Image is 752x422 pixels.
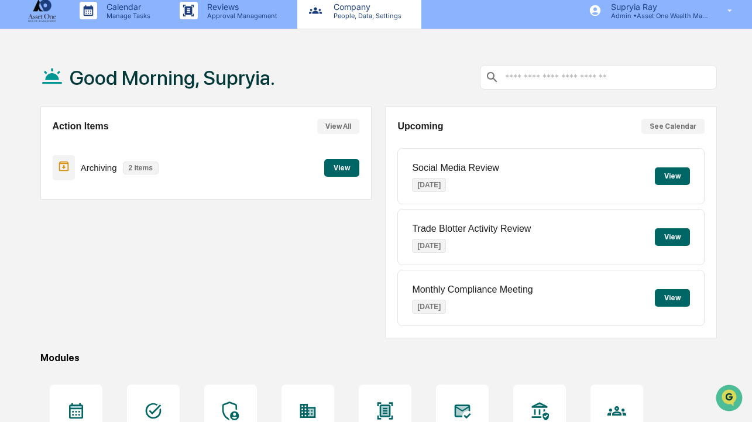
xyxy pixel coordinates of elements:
button: Start new chat [199,93,213,107]
button: View [655,167,690,185]
p: Calendar [97,2,156,12]
a: View [324,162,359,173]
span: Pylon [116,198,142,207]
span: Attestations [97,147,145,159]
button: View [324,159,359,177]
a: Powered byPylon [83,198,142,207]
p: Trade Blotter Activity Review [412,224,531,234]
p: Supryia Ray [602,2,710,12]
div: 🖐️ [12,149,21,158]
p: Approval Management [198,12,283,20]
p: How can we help? [12,25,213,43]
h2: Action Items [53,121,109,132]
span: Preclearance [23,147,75,159]
p: [DATE] [412,300,446,314]
h2: Upcoming [397,121,443,132]
p: Social Media Review [412,163,499,173]
div: Start new chat [40,90,192,101]
p: Archiving [81,163,117,173]
p: Admin • Asset One Wealth Management [602,12,710,20]
div: We're offline, we'll be back soon [40,101,153,111]
button: View [655,228,690,246]
p: Reviews [198,2,283,12]
a: 🔎Data Lookup [7,165,78,186]
h1: Good Morning, Supryia. [70,66,275,90]
button: View [655,289,690,307]
img: 1746055101610-c473b297-6a78-478c-a979-82029cc54cd1 [12,90,33,111]
p: 2 items [123,162,159,174]
p: [DATE] [412,178,446,192]
div: 🔎 [12,171,21,180]
a: 🖐️Preclearance [7,143,80,164]
iframe: Open customer support [715,383,746,415]
p: Company [324,2,407,12]
p: Monthly Compliance Meeting [412,284,533,295]
p: Manage Tasks [97,12,156,20]
span: Data Lookup [23,170,74,181]
button: See Calendar [641,119,705,134]
p: People, Data, Settings [324,12,407,20]
a: 🗄️Attestations [80,143,150,164]
div: 🗄️ [85,149,94,158]
button: View All [317,119,359,134]
div: Modules [40,352,717,363]
p: [DATE] [412,239,446,253]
